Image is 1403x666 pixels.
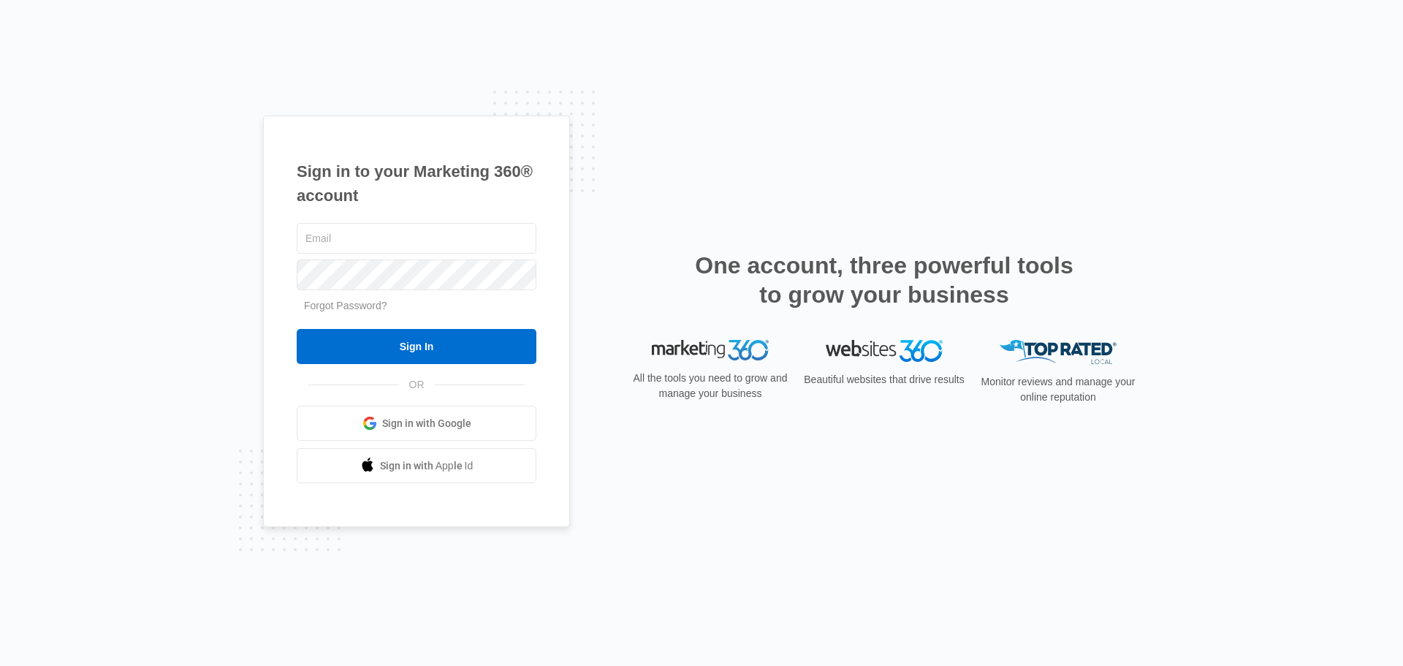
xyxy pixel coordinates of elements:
[382,416,471,431] span: Sign in with Google
[826,340,943,361] img: Websites 360
[976,374,1140,405] p: Monitor reviews and manage your online reputation
[297,448,536,483] a: Sign in with Apple Id
[802,372,966,387] p: Beautiful websites that drive results
[1000,340,1117,364] img: Top Rated Local
[628,371,792,401] p: All the tools you need to grow and manage your business
[691,251,1078,309] h2: One account, three powerful tools to grow your business
[297,406,536,441] a: Sign in with Google
[304,300,387,311] a: Forgot Password?
[297,223,536,254] input: Email
[297,159,536,208] h1: Sign in to your Marketing 360® account
[652,340,769,360] img: Marketing 360
[399,377,435,393] span: OR
[380,458,474,474] span: Sign in with Apple Id
[297,329,536,364] input: Sign In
